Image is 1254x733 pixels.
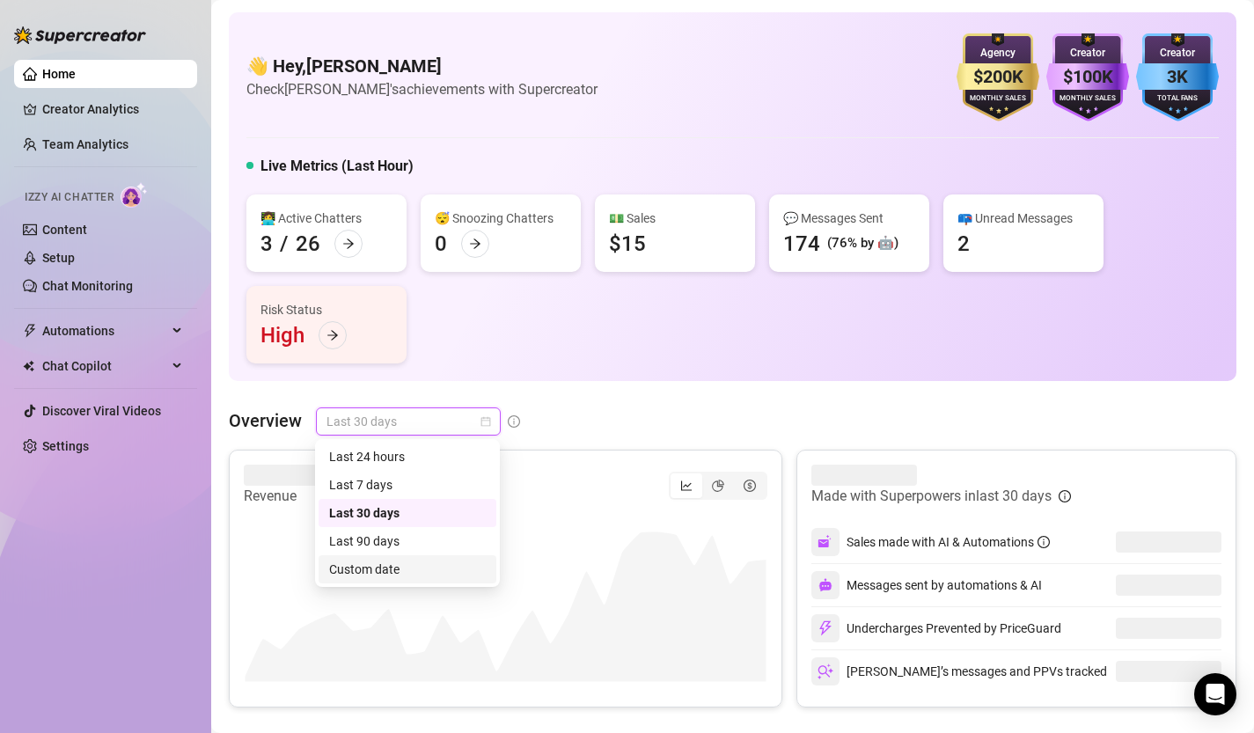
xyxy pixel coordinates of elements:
[1194,673,1236,715] div: Open Intercom Messenger
[42,352,167,380] span: Chat Copilot
[23,360,34,372] img: Chat Copilot
[1046,93,1129,105] div: Monthly Sales
[811,657,1107,685] div: [PERSON_NAME]’s messages and PPVs tracked
[744,480,756,492] span: dollar-circle
[260,230,273,258] div: 3
[246,54,598,78] h4: 👋 Hey, [PERSON_NAME]
[818,620,833,636] img: svg%3e
[609,209,741,228] div: 💵 Sales
[229,407,302,434] article: Overview
[246,78,598,100] article: Check [PERSON_NAME]'s achievements with Supercreator
[319,443,496,471] div: Last 24 hours
[508,415,520,428] span: info-circle
[811,571,1042,599] div: Messages sent by automations & AI
[783,230,820,258] div: 174
[244,486,349,507] article: Revenue
[260,209,392,228] div: 👩‍💻 Active Chatters
[435,209,567,228] div: 😴 Snoozing Chatters
[326,408,490,435] span: Last 30 days
[1038,536,1050,548] span: info-circle
[329,560,486,579] div: Custom date
[609,230,646,258] div: $15
[1046,45,1129,62] div: Creator
[42,317,167,345] span: Automations
[42,67,76,81] a: Home
[42,404,161,418] a: Discover Viral Videos
[42,223,87,237] a: Content
[435,230,447,258] div: 0
[25,189,114,206] span: Izzy AI Chatter
[680,480,693,492] span: line-chart
[957,63,1039,91] div: $200K
[1136,93,1219,105] div: Total Fans
[669,472,767,500] div: segmented control
[818,534,833,550] img: svg%3e
[121,182,148,208] img: AI Chatter
[957,230,970,258] div: 2
[1136,45,1219,62] div: Creator
[329,503,486,523] div: Last 30 days
[1046,63,1129,91] div: $100K
[783,209,915,228] div: 💬 Messages Sent
[319,527,496,555] div: Last 90 days
[319,499,496,527] div: Last 30 days
[329,447,486,466] div: Last 24 hours
[42,95,183,123] a: Creator Analytics
[23,324,37,338] span: thunderbolt
[827,233,898,254] div: (76% by 🤖)
[811,614,1061,642] div: Undercharges Prevented by PriceGuard
[42,251,75,265] a: Setup
[1046,33,1129,121] img: purple-badge-B9DA21FR.svg
[342,238,355,250] span: arrow-right
[480,416,491,427] span: calendar
[260,300,392,319] div: Risk Status
[319,471,496,499] div: Last 7 days
[319,555,496,583] div: Custom date
[469,238,481,250] span: arrow-right
[296,230,320,258] div: 26
[818,663,833,679] img: svg%3e
[42,439,89,453] a: Settings
[329,475,486,495] div: Last 7 days
[42,137,128,151] a: Team Analytics
[1136,63,1219,91] div: 3K
[811,486,1052,507] article: Made with Superpowers in last 30 days
[1059,490,1071,502] span: info-circle
[957,33,1039,121] img: gold-badge-CigiZidd.svg
[847,532,1050,552] div: Sales made with AI & Automations
[957,45,1039,62] div: Agency
[1136,33,1219,121] img: blue-badge-DgoSNQY1.svg
[329,531,486,551] div: Last 90 days
[957,93,1039,105] div: Monthly Sales
[260,156,414,177] h5: Live Metrics (Last Hour)
[818,578,832,592] img: svg%3e
[712,480,724,492] span: pie-chart
[326,329,339,341] span: arrow-right
[14,26,146,44] img: logo-BBDzfeDw.svg
[42,279,133,293] a: Chat Monitoring
[957,209,1089,228] div: 📪 Unread Messages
